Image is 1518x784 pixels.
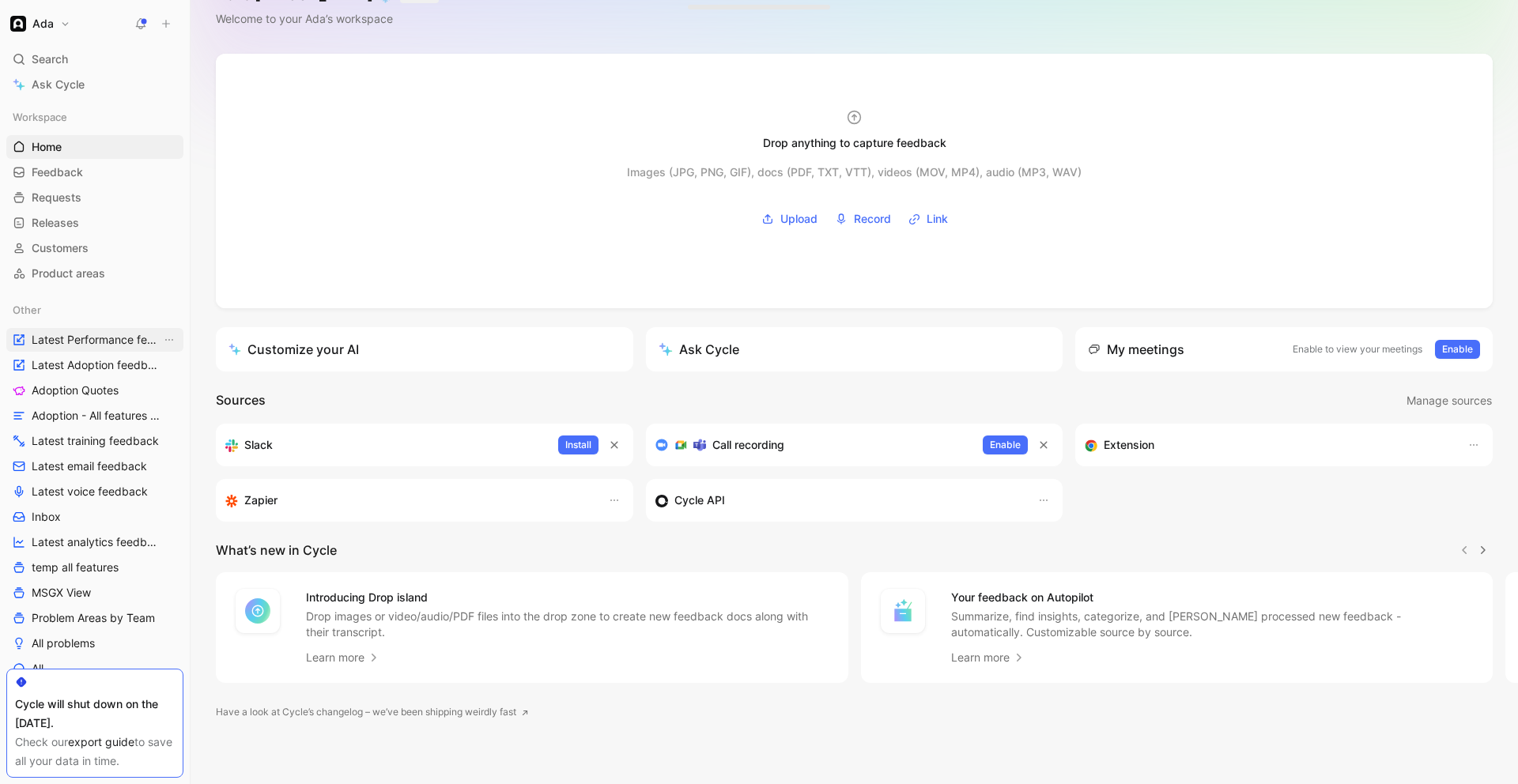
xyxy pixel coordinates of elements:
div: Other [6,298,183,322]
div: Record & transcribe meetings from Zoom, Meet & Teams. [655,435,971,454]
a: Requests [6,186,183,209]
h2: What’s new in Cycle [216,541,337,560]
span: temp all features [32,560,119,575]
div: Capture feedback from thousands of sources with Zapier (survey results, recordings, sheets, etc). [225,491,592,510]
span: Latest email feedback [32,458,147,474]
a: Home [6,135,183,159]
a: MSGX View [6,581,183,605]
span: Enable [1442,341,1473,357]
h4: Introducing Drop island [306,588,829,607]
a: temp all features [6,556,183,579]
div: Sync customers & send feedback from custom sources. Get inspired by our favorite use case [655,491,1022,510]
span: Releases [32,215,79,231]
a: Problem Areas by Team [6,606,183,630]
a: Have a look at Cycle’s changelog – we’ve been shipping weirdly fast [216,704,529,720]
span: Ask Cycle [32,75,85,94]
button: Manage sources [1406,390,1493,411]
span: Latest analytics feedback [32,534,162,550]
div: Check our to save all your data in time. [15,733,175,771]
div: Workspace [6,105,183,129]
h3: Slack [244,435,273,454]
div: Search [6,47,183,71]
button: Ask Cycle [646,327,1063,371]
a: Releases [6,211,183,235]
img: Ada [10,16,26,32]
span: Enable [990,437,1021,453]
a: Latest analytics feedback [6,530,183,554]
a: Adoption - All features & problem areas [6,404,183,428]
a: Adoption Quotes [6,379,183,402]
a: Inbox [6,505,183,529]
h3: Extension [1104,435,1154,454]
span: Upload [780,209,818,228]
div: Customize your AI [228,340,359,359]
a: Latest email feedback [6,454,183,478]
span: Latest Performance feedback [32,332,161,348]
h3: Cycle API [674,491,725,510]
button: AdaAda [6,13,74,35]
a: Ask Cycle [6,73,183,96]
p: Enable to view your meetings [1293,341,1422,357]
button: Enable [983,435,1028,454]
button: Link [903,207,953,231]
h3: Zapier [244,491,278,510]
span: Inbox [32,509,61,525]
span: Workspace [13,109,67,125]
h3: Call recording [712,435,784,454]
span: Link [927,209,948,228]
span: Requests [32,190,81,205]
a: Latest Performance feedbackView actions [6,328,183,352]
span: Latest training feedback [32,433,159,449]
span: Latest Adoption feedback [32,357,162,373]
p: Drop images or video/audio/PDF files into the drop zone to create new feedback docs along with th... [306,609,829,640]
div: My meetings [1088,340,1184,359]
a: Latest Adoption feedback [6,353,183,377]
div: Welcome to your Ada’s workspace [216,9,439,28]
a: Learn more [951,648,1025,667]
span: Latest voice feedback [32,484,148,499]
span: Customers [32,240,89,256]
a: Latest voice feedback [6,480,183,503]
span: All [32,661,43,677]
div: Cycle will shut down on the [DATE]. [15,695,175,733]
button: View actions [161,332,177,348]
a: Feedback [6,160,183,184]
span: Problem Areas by Team [32,610,155,626]
div: Sync your customers, send feedback and get updates in Slack [225,435,546,454]
span: Adoption Quotes [32,383,119,398]
button: Upload [756,207,823,231]
a: Customers [6,236,183,260]
button: Enable [1435,340,1480,359]
span: Record [854,209,891,228]
h1: Ada [32,17,54,31]
button: Record [829,207,897,231]
span: Feedback [32,164,83,180]
span: Product areas [32,266,105,281]
h2: Sources [216,390,266,411]
a: Learn more [306,648,380,667]
span: MSGX View [32,585,91,601]
a: All [6,657,183,680]
a: export guide [68,735,134,748]
span: Manage sources [1407,391,1492,410]
span: All problems [32,635,95,651]
a: Latest training feedback [6,429,183,453]
a: Product areas [6,262,183,285]
div: Capture feedback from anywhere on the web [1085,435,1452,454]
span: Home [32,139,62,155]
button: Install [558,435,599,454]
span: Install [565,437,591,453]
p: Summarize, find insights, categorize, and [PERSON_NAME] processed new feedback - automatically. C... [951,609,1475,640]
span: Adoption - All features & problem areas [32,408,167,424]
h4: Your feedback on Autopilot [951,588,1475,607]
span: Other [13,302,41,318]
div: Drop anything to capture feedback [763,134,946,153]
a: All problems [6,631,183,655]
div: Ask Cycle [659,340,739,359]
span: Search [32,50,68,69]
div: Images (JPG, PNG, GIF), docs (PDF, TXT, VTT), videos (MOV, MP4), audio (MP3, WAV) [627,163,1082,182]
a: Customize your AI [216,327,633,371]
